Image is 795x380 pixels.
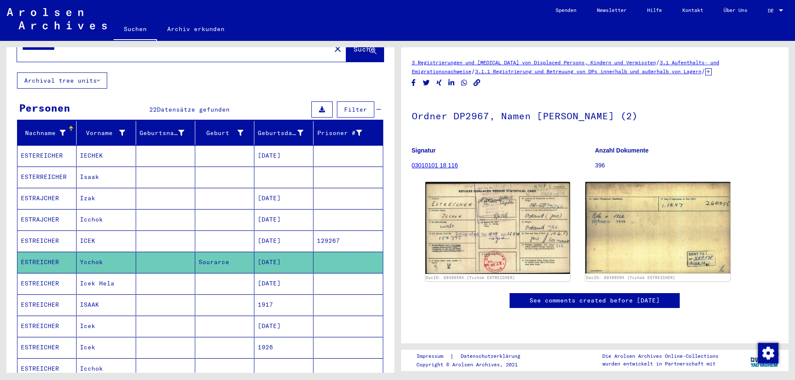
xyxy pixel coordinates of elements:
mat-cell: Ycchok [77,252,136,273]
a: See comments created before [DATE] [530,296,660,305]
mat-cell: ESTEREICHER [17,145,77,166]
a: DocID: 68489594 (Ycchok ESTREICHER) [426,275,515,280]
a: Datenschutzerklärung [454,352,530,361]
span: Suche [353,45,375,53]
img: Arolsen_neg.svg [7,8,107,29]
mat-cell: Icek Hela [77,273,136,294]
button: Clear [329,40,346,57]
div: Geburt‏ [199,126,254,140]
img: 002.jpg [585,182,730,273]
div: Geburtsdatum [258,126,314,140]
button: Filter [337,101,374,118]
mat-cell: ISAAK [77,294,136,315]
span: / [656,58,660,66]
div: Geburtsname [140,129,184,138]
b: Anzahl Dokumente [595,147,649,154]
mat-header-cell: Geburtsname [136,121,195,145]
mat-cell: ESTREICHER [17,230,77,251]
button: Share on Xing [435,78,444,88]
button: Share on WhatsApp [460,78,469,88]
mat-cell: Icchok [77,358,136,379]
mat-cell: 1926 [254,337,313,358]
div: Vorname [80,126,135,140]
a: 03010101 18 116 [412,162,458,169]
mat-header-cell: Nachname [17,121,77,145]
mat-header-cell: Prisoner # [313,121,382,145]
button: Copy link [473,78,482,88]
a: Archiv erkunden [157,19,235,39]
div: Personen [19,100,70,115]
p: 396 [595,161,778,170]
mat-cell: [DATE] [254,273,313,294]
button: Share on Twitter [422,78,431,88]
mat-header-cell: Vorname [77,121,136,145]
mat-cell: ESTERREICHER [17,167,77,187]
mat-cell: ESTREICHER [17,294,77,315]
mat-cell: Icek [77,337,136,358]
mat-cell: [DATE] [254,316,313,337]
span: Filter [344,106,367,113]
mat-cell: Icek [77,316,136,337]
div: Nachname [21,129,66,138]
div: Nachname [21,126,76,140]
mat-header-cell: Geburt‏ [195,121,254,145]
mat-cell: 129267 [313,230,382,251]
div: Geburtsname [140,126,195,140]
mat-cell: Izak [77,188,136,209]
mat-cell: [DATE] [254,209,313,230]
mat-cell: ESTRAJCHER [17,209,77,230]
p: Copyright © Arolsen Archives, 2021 [416,361,530,368]
div: Prisoner # [317,126,372,140]
div: Zustimmung ändern [758,343,778,363]
span: Datensätze gefunden [157,106,230,113]
mat-icon: close [333,44,343,54]
div: | [416,352,530,361]
a: Suchen [114,19,157,41]
div: Geburtsdatum [258,129,303,138]
h1: Ordner DP2967, Namen [PERSON_NAME] (2) [412,96,778,134]
button: Suche [346,35,384,62]
span: / [701,67,705,75]
mat-cell: ESTREICHER [17,337,77,358]
mat-cell: ICEK [77,230,136,251]
mat-cell: Icchok [77,209,136,230]
mat-cell: ESTRAJCHER [17,188,77,209]
b: Signatur [412,147,436,154]
span: 22 [149,106,157,113]
div: Vorname [80,129,125,138]
button: Share on LinkedIn [447,78,456,88]
a: Impressum [416,352,450,361]
mat-cell: [DATE] [254,145,313,166]
mat-cell: [DATE] [254,252,313,273]
mat-cell: Sourarce [195,252,254,273]
span: / [471,67,475,75]
mat-header-cell: Geburtsdatum [254,121,313,145]
mat-cell: ESTREICHER [17,273,77,294]
mat-cell: [DATE] [254,230,313,251]
p: wurden entwickelt in Partnerschaft mit [602,360,718,368]
div: Prisoner # [317,129,362,138]
mat-cell: [DATE] [254,188,313,209]
mat-cell: 1917 [254,294,313,315]
a: 3 Registrierungen und [MEDICAL_DATA] von Displaced Persons, Kindern und Vermissten [412,59,656,66]
a: DocID: 68489594 (Ycchok ESTREICHER) [586,275,675,280]
p: Die Arolsen Archives Online-Collections [602,352,718,360]
img: Zustimmung ändern [758,343,778,363]
a: 3.1.1 Registrierung und Betreuung von DPs innerhalb und außerhalb von Lagern [475,68,701,75]
mat-cell: ESTREICHER [17,316,77,337]
mat-cell: ESTREICHER [17,252,77,273]
span: DE [768,8,777,14]
img: yv_logo.png [749,349,781,371]
mat-cell: Isaak [77,167,136,187]
mat-cell: ESTREICHER [17,358,77,379]
button: Archival tree units [17,72,107,89]
div: Geburt‏ [199,129,243,138]
img: 001.jpg [425,182,570,274]
mat-cell: IECHEK [77,145,136,166]
button: Share on Facebook [409,78,418,88]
